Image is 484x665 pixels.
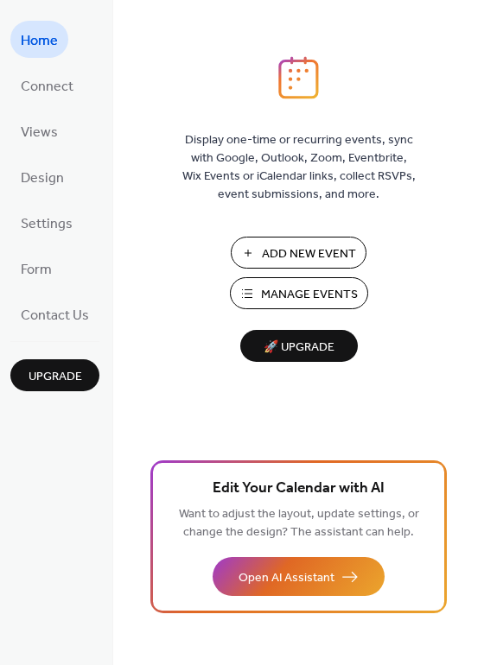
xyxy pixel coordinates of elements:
[10,250,62,287] a: Form
[179,503,419,544] span: Want to adjust the layout, update settings, or change the design? The assistant can help.
[213,557,385,596] button: Open AI Assistant
[213,477,385,501] span: Edit Your Calendar with AI
[262,245,356,263] span: Add New Event
[231,237,366,269] button: Add New Event
[240,330,358,362] button: 🚀 Upgrade
[10,359,99,391] button: Upgrade
[21,28,58,54] span: Home
[10,295,99,332] a: Contact Us
[239,569,334,587] span: Open AI Assistant
[10,66,84,104] a: Connect
[251,336,347,359] span: 🚀 Upgrade
[21,73,73,100] span: Connect
[29,368,82,386] span: Upgrade
[21,256,52,283] span: Form
[261,286,358,304] span: Manage Events
[21,211,73,237] span: Settings
[278,56,318,99] img: logo_icon.svg
[21,302,89,329] span: Contact Us
[230,277,368,309] button: Manage Events
[10,21,68,58] a: Home
[10,158,74,195] a: Design
[21,119,58,146] span: Views
[182,131,416,204] span: Display one-time or recurring events, sync with Google, Outlook, Zoom, Eventbrite, Wix Events or ...
[10,204,83,241] a: Settings
[10,112,68,149] a: Views
[21,165,64,192] span: Design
